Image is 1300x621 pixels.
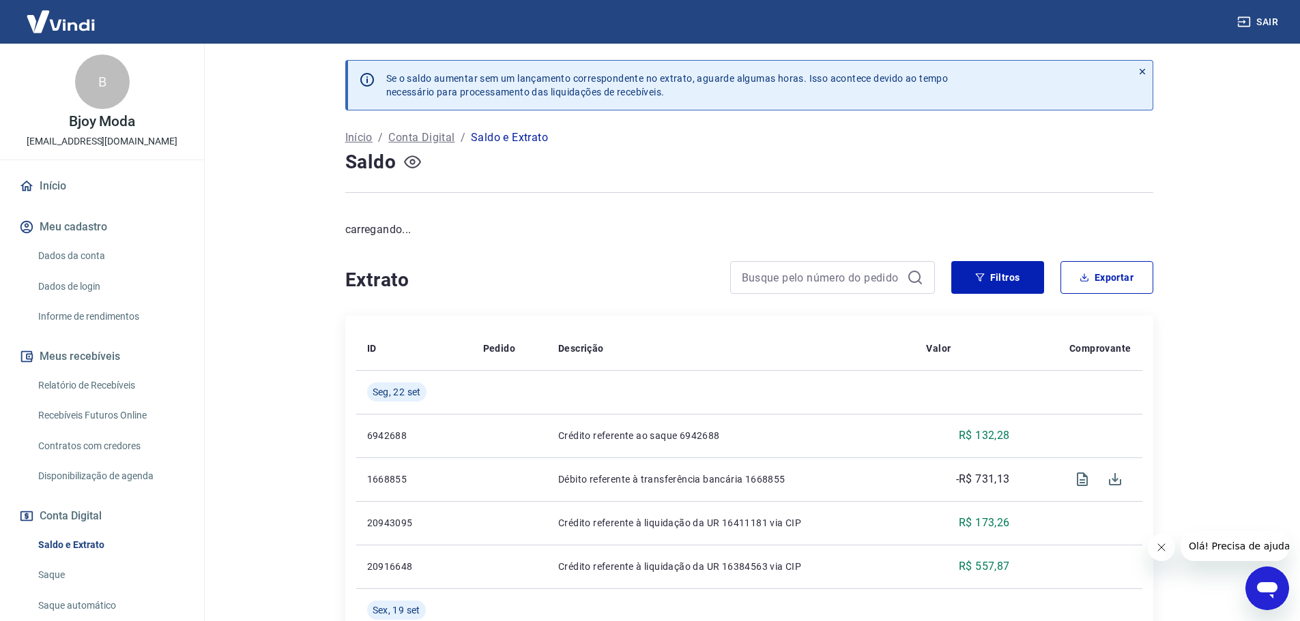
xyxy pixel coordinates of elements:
[483,342,515,355] p: Pedido
[367,342,377,355] p: ID
[1069,342,1131,355] p: Comprovante
[33,372,188,399] a: Relatório de Recebíveis
[345,267,714,294] h4: Extrato
[1066,463,1099,496] span: Visualizar
[471,130,548,146] p: Saldo e Extrato
[558,560,904,573] p: Crédito referente à liquidação da UR 16384563 via CIP
[33,273,188,301] a: Dados de login
[956,471,1010,487] p: -R$ 731,13
[558,472,904,486] p: Débito referente à transferência bancária 1668855
[1234,10,1284,35] button: Sair
[33,462,188,490] a: Disponibilização de agenda
[16,212,188,242] button: Meu cadastro
[1060,261,1153,294] button: Exportar
[373,385,421,399] span: Seg, 22 set
[345,149,396,176] h4: Saldo
[367,472,461,486] p: 1668855
[16,342,188,372] button: Meus recebíveis
[378,130,383,146] p: /
[461,130,465,146] p: /
[16,501,188,531] button: Conta Digital
[959,558,1010,575] p: R$ 557,87
[33,561,188,589] a: Saque
[558,516,904,530] p: Crédito referente à liquidação da UR 16411181 via CIP
[69,115,136,129] p: Bjoy Moda
[33,592,188,620] a: Saque automático
[33,432,188,460] a: Contratos com credores
[373,603,420,617] span: Sex, 19 set
[345,130,373,146] a: Início
[1099,463,1131,496] span: Download
[926,342,951,355] p: Valor
[951,261,1044,294] button: Filtros
[367,560,461,573] p: 20916648
[1245,566,1289,610] iframe: Botão para abrir a janela de mensagens
[1181,531,1289,561] iframe: Mensagem da empresa
[345,222,1153,238] p: carregando...
[27,134,177,149] p: [EMAIL_ADDRESS][DOMAIN_NAME]
[959,427,1010,444] p: R$ 132,28
[33,531,188,559] a: Saldo e Extrato
[8,10,115,20] span: Olá! Precisa de ajuda?
[742,267,901,288] input: Busque pelo número do pedido
[558,429,904,442] p: Crédito referente ao saque 6942688
[367,429,461,442] p: 6942688
[33,242,188,270] a: Dados da conta
[959,515,1010,531] p: R$ 173,26
[33,402,188,429] a: Recebíveis Futuros Online
[33,303,188,331] a: Informe de rendimentos
[386,72,949,99] p: Se o saldo aumentar sem um lançamento correspondente no extrato, aguarde algumas horas. Isso acon...
[16,171,188,201] a: Início
[367,516,461,530] p: 20943095
[75,55,130,109] div: B
[1148,534,1175,561] iframe: Fechar mensagem
[558,342,604,355] p: Descrição
[16,1,105,42] img: Vindi
[388,130,454,146] a: Conta Digital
